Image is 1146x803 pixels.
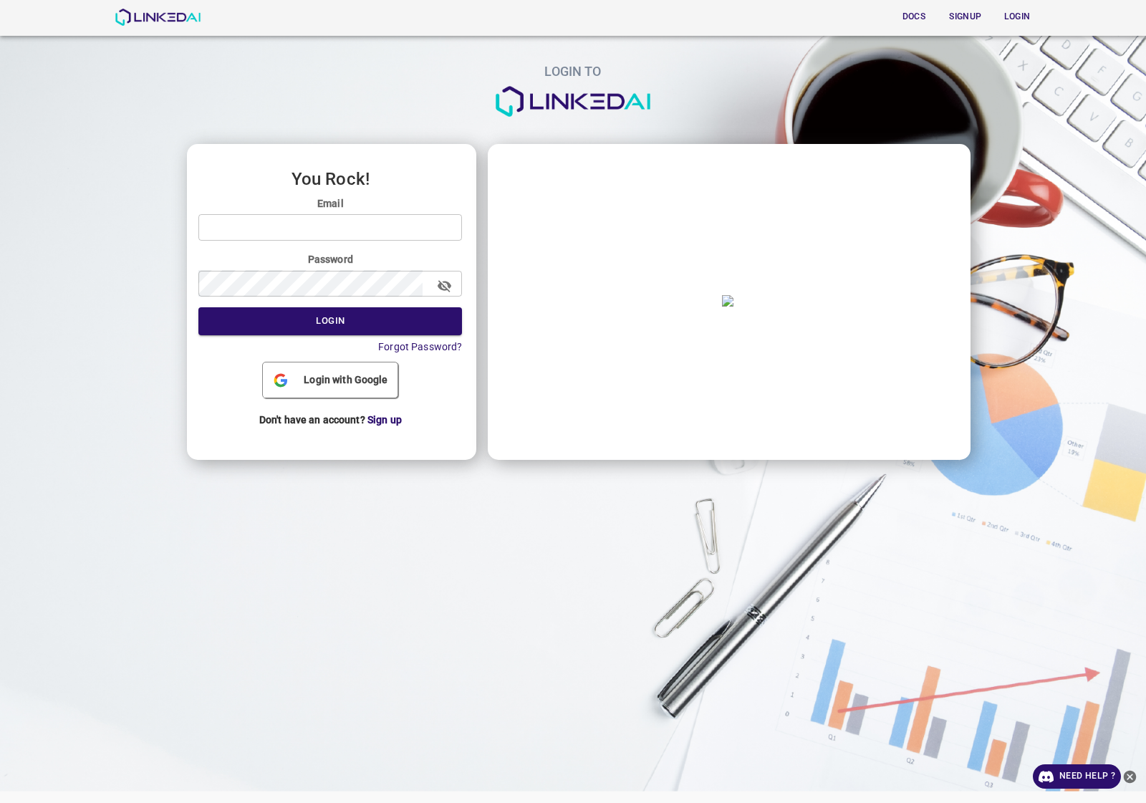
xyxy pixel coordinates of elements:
img: LinkedAI [115,9,201,26]
a: Signup [940,2,991,32]
img: login_image.gif [722,295,733,307]
p: Don't have an account? [198,402,462,438]
a: Sign up [367,414,402,425]
h3: You Rock! [198,170,462,188]
span: Login with Google [298,372,393,388]
a: Need Help ? [1033,764,1121,789]
button: Login [198,307,462,335]
label: Email [198,196,462,211]
label: Password [198,252,462,266]
a: Login [991,2,1043,32]
button: Docs [891,5,937,29]
button: Signup [943,5,988,29]
img: logo.png [494,86,652,117]
a: Docs [888,2,940,32]
button: Login [994,5,1040,29]
a: Forgot Password? [378,341,462,352]
button: close-help [1121,764,1139,789]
